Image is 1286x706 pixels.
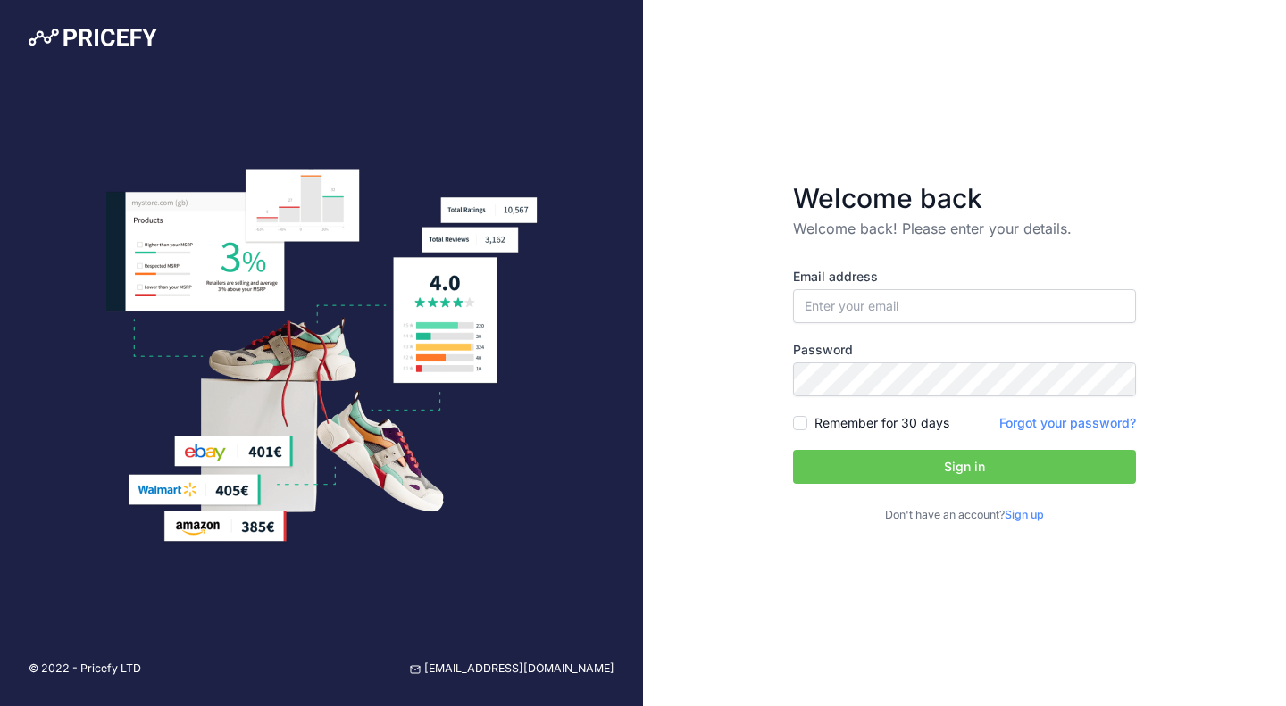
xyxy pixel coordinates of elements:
[793,289,1136,323] input: Enter your email
[793,268,1136,286] label: Email address
[793,182,1136,214] h3: Welcome back
[999,415,1136,430] a: Forgot your password?
[793,341,1136,359] label: Password
[793,450,1136,484] button: Sign in
[814,414,949,432] label: Remember for 30 days
[410,660,614,677] a: [EMAIL_ADDRESS][DOMAIN_NAME]
[29,660,141,677] p: © 2022 - Pricefy LTD
[1005,508,1044,521] a: Sign up
[793,507,1136,524] p: Don't have an account?
[29,29,157,46] img: Pricefy
[793,218,1136,239] p: Welcome back! Please enter your details.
